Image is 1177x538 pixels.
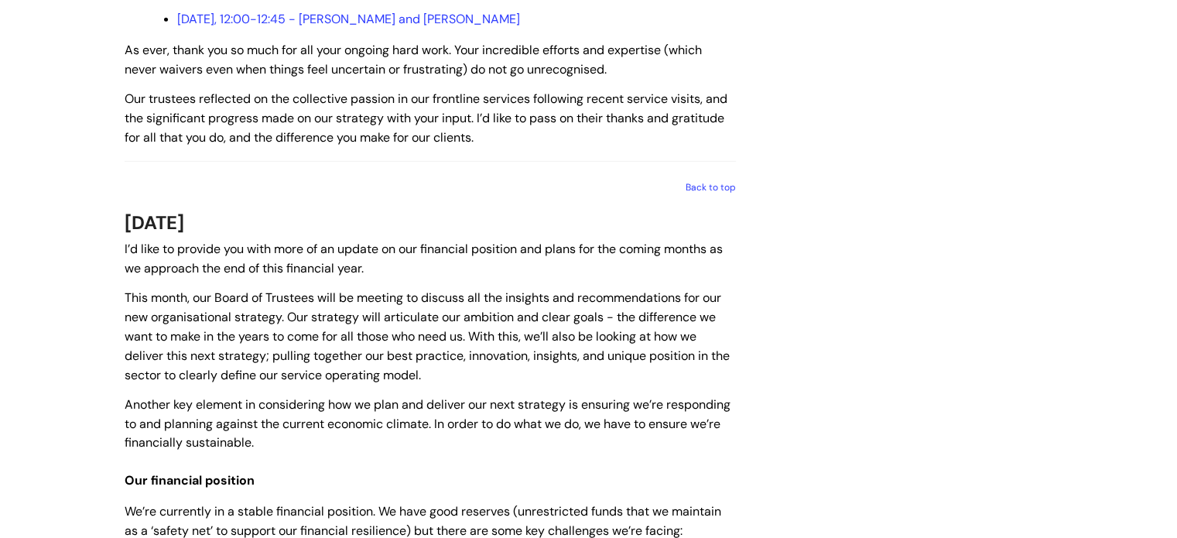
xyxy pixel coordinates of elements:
[125,396,730,451] span: Another key element in considering how we plan and deliver our next strategy is ensuring we’re re...
[125,290,730,382] span: This month, our Board of Trustees will be meeting to discuss all the insights and recommendations...
[177,11,520,27] a: [DATE], 12:00-12:45 - [PERSON_NAME] and [PERSON_NAME]
[686,181,736,194] a: Back to top
[125,211,184,235] span: [DATE]
[125,91,727,146] span: Our trustees reflected on the collective passion in our frontline services following recent servi...
[125,241,723,276] span: I’d like to provide you with more of an update on our financial position and plans for the coming...
[125,42,702,77] span: As ever, thank you so much for all your ongoing hard work. Your incredible efforts and expertise ...
[125,472,255,488] span: Our financial position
